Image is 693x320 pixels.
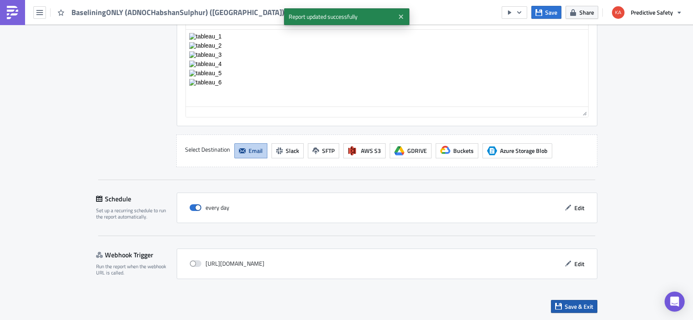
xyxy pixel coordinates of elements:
[565,302,593,311] span: Save & Exit
[255,13,276,25] div: Background color
[531,6,561,19] button: Save
[234,143,267,158] button: Email
[216,13,230,25] button: Bold
[436,143,478,158] button: Buckets
[186,30,588,107] iframe: Rich Text Area
[574,259,584,268] span: Edit
[579,107,588,117] div: Resize
[190,201,229,214] div: every day
[286,146,299,155] span: Slack
[407,146,427,155] span: GDRIVE
[71,8,285,17] span: BaseliningONLY (ADNOCHabshanSulphur) ([GEOGRAPHIC_DATA])
[190,257,264,270] div: [URL][DOMAIN_NAME]
[579,8,594,17] span: Share
[482,143,552,158] button: Azure Storage BlobAzure Storage Blob
[487,146,497,156] span: Azure Storage Blob
[230,13,244,25] button: Italic
[96,207,171,220] div: Set up a recurring schedule to run the report automatically.
[96,249,177,261] div: Webhook Trigger
[96,193,177,205] div: Schedule
[284,8,395,25] span: Report updated successfully
[185,143,230,156] label: Select Destination
[561,201,589,214] button: Edit
[561,257,589,270] button: Edit
[415,13,429,25] button: Insert/edit link
[322,146,335,155] span: SFTP
[545,8,557,17] span: Save
[308,143,339,158] button: SFTP
[191,13,205,25] button: Clear formatting
[551,300,597,313] button: Save & Exit
[453,146,474,155] span: Buckets
[395,10,407,23] button: Close
[272,143,304,158] button: Slack
[631,8,673,17] span: Predictive Safety
[566,6,598,19] button: Share
[500,146,548,155] span: Azure Storage Blob
[343,143,386,158] button: AWS S3
[96,263,171,276] div: Run the report when the webhook URL is called.
[440,13,454,25] button: Insert/edit image
[361,146,381,155] span: AWS S3
[574,203,584,212] span: Edit
[249,146,263,155] span: Email
[611,5,625,20] img: Avatar
[390,143,432,158] button: GDRIVE
[665,292,685,312] div: Open Intercom Messenger
[607,3,687,22] button: Predictive Safety
[6,6,19,19] img: PushMetrics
